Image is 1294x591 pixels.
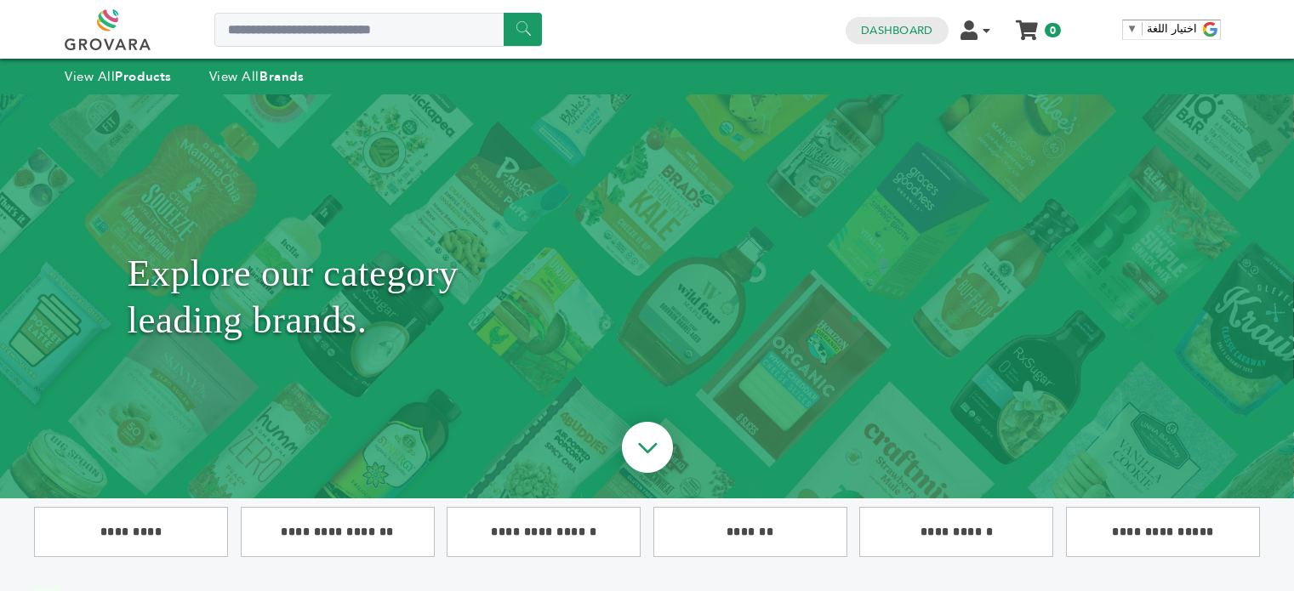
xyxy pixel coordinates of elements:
span: ▼ [1126,22,1137,35]
img: ourBrandsHeroArrow.png [602,405,693,495]
h1: Explore our category leading brands. [128,137,1167,456]
strong: Brands [259,68,304,85]
a: View AllBrands [209,68,305,85]
a: اختيار اللغة​ [1126,22,1197,35]
a: Dashboard [861,23,932,38]
span: ​ [1142,22,1143,35]
a: View AllProducts [65,68,172,85]
span: 0 [1045,23,1061,37]
input: Search a product or brand... [214,13,542,47]
strong: Products [115,68,171,85]
a: My Cart [1018,15,1037,33]
span: اختيار اللغة [1147,22,1197,35]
